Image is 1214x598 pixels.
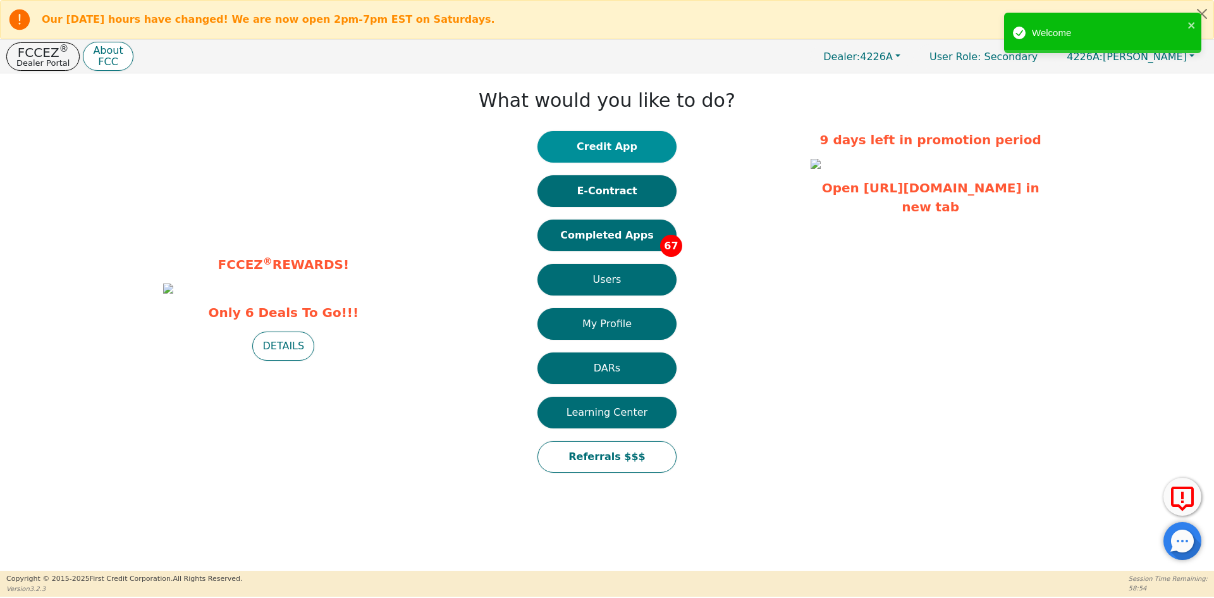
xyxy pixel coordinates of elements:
p: Session Time Remaining: [1129,574,1208,583]
span: 4226A [823,51,893,63]
p: About [93,46,123,56]
p: Secondary [917,44,1050,69]
button: DARs [537,352,677,384]
img: 16afdc20-fda8-40f2-a223-484b2facbadf [163,283,173,294]
span: User Role : [929,51,981,63]
button: close [1187,18,1196,32]
button: Close alert [1191,1,1213,27]
button: Users [537,264,677,296]
button: My Profile [537,308,677,340]
b: Our [DATE] hours have changed! We are now open 2pm-7pm EST on Saturdays. [42,13,495,25]
a: Open [URL][DOMAIN_NAME] in new tab [822,180,1039,215]
p: FCCEZ [16,46,70,59]
sup: ® [263,256,273,267]
button: E-Contract [537,175,677,207]
span: All Rights Reserved. [173,575,242,583]
button: Report Error to FCC [1163,478,1201,516]
p: Copyright © 2015- 2025 First Credit Corporation. [6,574,242,585]
p: Dealer Portal [16,59,70,67]
button: AboutFCC [83,42,133,72]
p: 9 days left in promotion period [811,130,1051,149]
span: 67 [660,235,682,257]
button: Completed Apps67 [537,220,677,251]
button: FCCEZ®Dealer Portal [6,42,80,71]
h1: What would you like to do? [479,89,735,112]
span: 4226A: [1067,51,1103,63]
button: Dealer:4226A [810,47,914,66]
img: 8c37161e-cc79-4405-b2e8-b2535cb2e537 [811,159,821,169]
sup: ® [59,43,69,54]
p: 58:54 [1129,583,1208,593]
span: Dealer: [823,51,860,63]
p: FCC [93,57,123,67]
button: Referrals $$$ [537,441,677,473]
p: FCCEZ REWARDS! [163,255,403,274]
button: Credit App [537,131,677,163]
p: Version 3.2.3 [6,584,242,594]
span: [PERSON_NAME] [1067,51,1187,63]
span: Only 6 Deals To Go!!! [163,303,403,322]
button: Learning Center [537,397,677,428]
div: Welcome [1032,26,1184,40]
button: DETAILS [252,332,314,361]
a: User Role: Secondary [917,44,1050,69]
